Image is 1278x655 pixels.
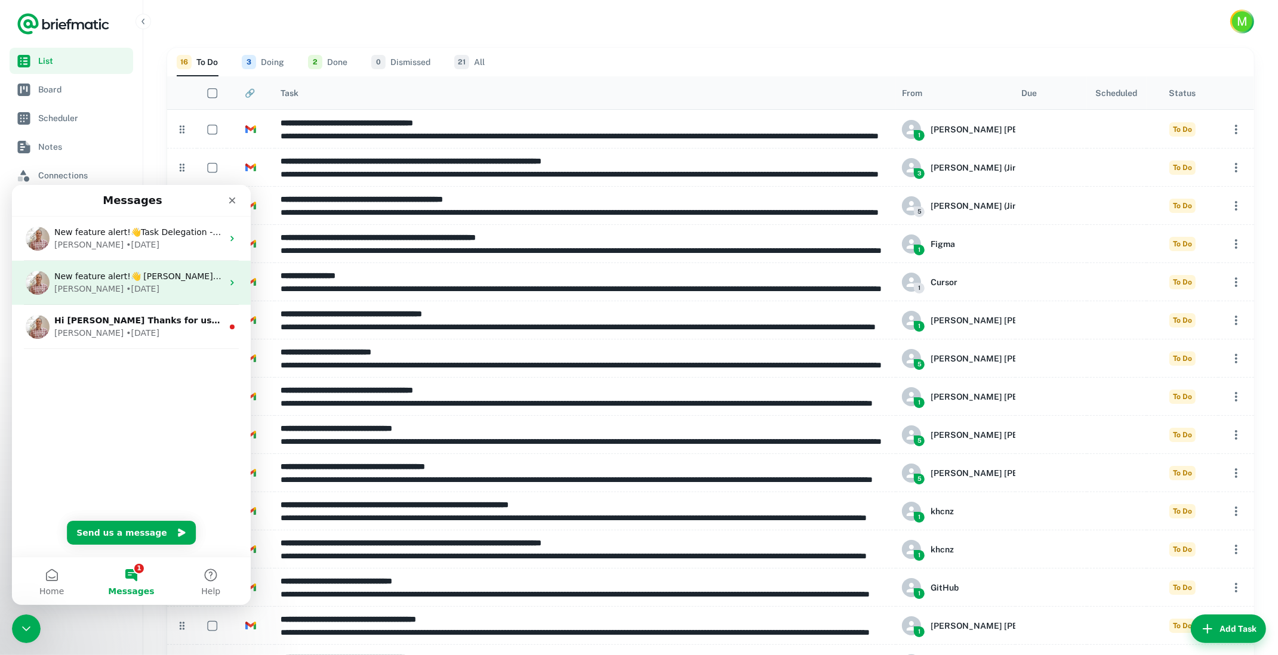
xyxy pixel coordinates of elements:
[914,321,925,332] span: 1
[1169,619,1196,633] span: To Do
[1169,428,1196,442] span: To Do
[902,425,1097,444] div: Robert Mark (Jira)
[902,387,1097,406] div: Robert Mark (Jira)
[177,55,192,69] span: 16
[38,54,128,67] span: List
[902,540,954,559] div: khcnz
[12,185,251,605] iframe: Intercom live chat
[10,162,133,189] a: Connections
[902,578,959,597] div: GitHub
[902,311,1097,330] div: Robert Mark (Jira)
[931,390,1097,403] h6: [PERSON_NAME] [PERSON_NAME] (Jira)
[1169,160,1196,175] span: To Do
[931,619,1097,632] h6: [PERSON_NAME] [PERSON_NAME] (Jira)
[242,55,256,69] span: 3
[42,54,112,66] div: [PERSON_NAME]
[14,86,38,110] img: Profile image for Robert
[42,86,991,96] span: New feature alert!👋 [PERSON_NAME] & WhatsApp Connections now live.👏 Checkout the connections tab ...
[308,48,347,76] button: Done
[931,352,1097,365] h6: [PERSON_NAME] [PERSON_NAME] (Jira)
[245,239,256,249] img: https://app.briefmatic.com/assets/integrations/gmail.png
[245,88,255,98] div: 🔗
[1169,275,1196,289] span: To Do
[1230,10,1254,33] button: Account button
[1169,504,1196,518] span: To Do
[79,372,159,420] button: Messages
[914,588,925,599] span: 1
[55,336,184,360] button: Send us a message
[1169,466,1196,480] span: To Do
[245,162,256,173] img: https://app.briefmatic.com/assets/integrations/gmail.png
[902,196,1024,215] div: Karl Chaffey (Jira)
[931,314,1097,327] h6: [PERSON_NAME] [PERSON_NAME] (Jira)
[12,614,41,643] iframe: Intercom live chat
[42,42,654,52] span: New feature alert!👋Task Delegation - Register for Early Access.👏 Open a task, click on "Assigned ...
[42,142,112,155] div: [PERSON_NAME]
[914,512,925,523] span: 1
[1169,390,1196,404] span: To Do
[42,98,112,110] div: [PERSON_NAME]
[1232,11,1252,32] div: M
[14,130,38,154] img: Profile image for Robert
[1169,351,1196,366] span: To Do
[914,206,925,217] span: 5
[1169,199,1196,213] span: To Do
[931,276,957,289] h6: Cursor
[914,397,925,408] span: 1
[371,55,386,69] span: 0
[931,428,1097,441] h6: [PERSON_NAME] [PERSON_NAME] (Jira)
[931,466,1097,480] h6: [PERSON_NAME] [PERSON_NAME] (Jira)
[931,199,1024,212] h6: [PERSON_NAME] (Jira)
[902,464,1097,483] div: Robert Mark (Jira)
[308,55,322,69] span: 2
[17,12,110,36] a: Logo
[1169,122,1196,137] span: To Do
[1169,88,1196,98] div: Status
[27,402,52,410] span: Home
[245,353,256,364] img: https://app.briefmatic.com/assets/integrations/gmail.png
[245,582,256,593] img: https://app.briefmatic.com/assets/integrations/gmail.png
[1169,580,1196,595] span: To Do
[914,283,925,293] span: 1
[42,131,889,140] span: Hi [PERSON_NAME] Thanks for using Briefmatic! To help me make Briefmatic better could you please ...
[245,430,256,440] img: https://app.briefmatic.com/assets/integrations/gmail.png
[931,237,955,251] h6: Figma
[914,245,925,255] span: 1
[454,55,469,69] span: 21
[931,505,954,518] h6: khcnz
[931,581,959,594] h6: GitHub
[1095,88,1137,98] div: Scheduled
[931,123,1097,136] h6: [PERSON_NAME] [PERSON_NAME] (Jira)
[38,169,128,182] span: Connections
[1169,542,1196,557] span: To Do
[902,158,1024,177] div: Karl Chaffey (Jira)
[914,435,925,446] span: 5
[245,468,256,478] img: https://app.briefmatic.com/assets/integrations/gmail.png
[914,626,925,637] span: 1
[1191,614,1266,643] button: Add Task
[914,359,925,370] span: 5
[1169,237,1196,251] span: To Do
[371,48,430,76] button: Dismissed
[245,315,256,326] img: https://app.briefmatic.com/assets/integrations/gmail.png
[902,616,1097,635] div: Robert Mark (Jira)
[914,474,925,484] span: 5
[454,48,485,76] button: All
[189,402,208,410] span: Help
[10,48,133,74] a: List
[902,234,955,254] div: Figma
[914,550,925,561] span: 1
[38,83,128,96] span: Board
[902,502,954,521] div: khcnz
[902,349,1097,368] div: Robert Mark (Jira)
[159,372,239,420] button: Help
[914,130,925,141] span: 1
[1169,313,1196,327] span: To Do
[914,168,925,179] span: 3
[114,54,147,66] div: • [DATE]
[902,88,922,98] div: From
[245,544,256,555] img: https://app.briefmatic.com/assets/integrations/gmail.png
